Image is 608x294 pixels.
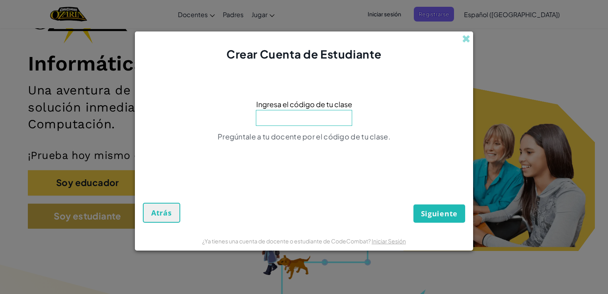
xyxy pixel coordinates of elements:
span: Ingresa el código de tu clase [256,98,352,110]
span: Siguiente [421,209,458,218]
button: Siguiente [413,204,465,223]
span: Atrás [151,208,172,218]
a: Iniciar Sesión [372,237,406,245]
span: ¿Ya tienes una cuenta de docente o estudiante de CodeCombat? [202,237,372,245]
span: Pregúntale a tu docente por el código de tu clase. [218,132,390,141]
span: Crear Cuenta de Estudiante [226,47,382,61]
button: Atrás [143,203,180,223]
